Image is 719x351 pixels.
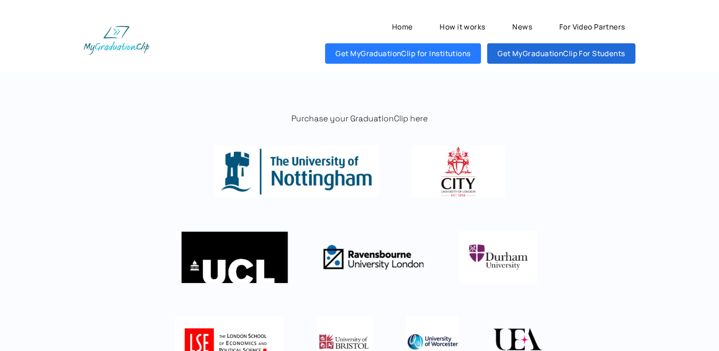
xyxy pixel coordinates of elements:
[412,145,505,197] img: City
[429,17,496,37] a: How it works
[214,145,379,197] img: Nottingham
[549,17,636,37] a: For Video Partners
[325,43,481,64] a: Get MyGraduationClip for Institutions
[84,113,635,125] p: Purchase your GraduationClip here
[382,17,423,37] a: Home
[487,43,635,64] a: Get MyGraduationClip For Students
[321,231,426,283] img: Ravensbourne University London
[459,231,538,283] img: Untitled
[502,17,542,37] a: News
[182,231,288,283] img: University College London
